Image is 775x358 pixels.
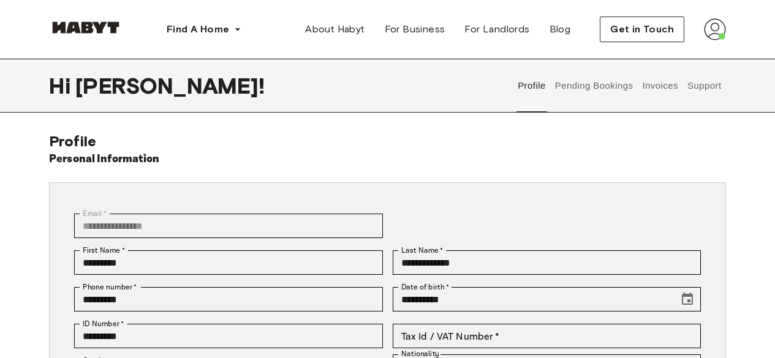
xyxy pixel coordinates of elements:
a: Blog [540,17,581,42]
img: Habyt [49,21,123,34]
button: Choose date, selected date is Apr 17, 2001 [675,287,700,311]
span: For Business [385,22,445,37]
a: For Business [375,17,455,42]
span: Blog [550,22,571,37]
a: For Landlords [455,17,539,42]
label: ID Number [83,318,124,329]
span: For Landlords [464,22,529,37]
div: user profile tabs [513,59,726,113]
span: Hi [49,73,75,99]
button: Pending Bookings [553,59,635,113]
button: Get in Touch [600,17,684,42]
label: Last Name [401,245,444,256]
span: Find A Home [167,22,229,37]
div: You can't change your email address at the moment. Please reach out to customer support in case y... [74,214,383,238]
span: About Habyt [305,22,365,37]
button: Find A Home [157,17,251,42]
label: Phone number [83,282,137,293]
span: Get in Touch [610,22,674,37]
img: avatar [704,18,726,40]
span: [PERSON_NAME] ! [75,73,265,99]
button: Support [686,59,723,113]
a: About Habyt [295,17,374,42]
button: Invoices [641,59,679,113]
span: Profile [49,132,96,150]
label: Date of birth [401,282,449,293]
label: First Name [83,245,125,256]
label: Email [83,208,107,219]
button: Profile [516,59,548,113]
h6: Personal Information [49,151,160,168]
